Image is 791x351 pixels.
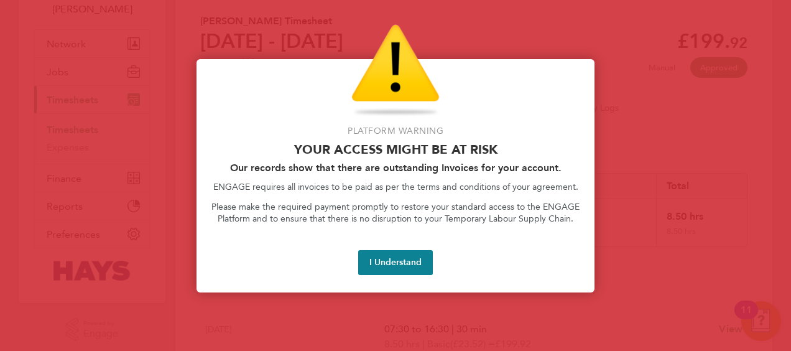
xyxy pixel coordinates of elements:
button: I Understand [358,250,433,275]
p: Please make the required payment promptly to restore your standard access to the ENGAGE Platform ... [211,201,580,225]
p: Platform Warning [211,125,580,138]
h2: Our records show that there are outstanding Invoices for your account. [211,162,580,174]
img: Warning Icon [351,24,440,118]
p: Your access might be at risk [211,142,580,157]
div: Access At Risk [197,59,594,292]
p: ENGAGE requires all invoices to be paid as per the terms and conditions of your agreement. [211,181,580,194]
